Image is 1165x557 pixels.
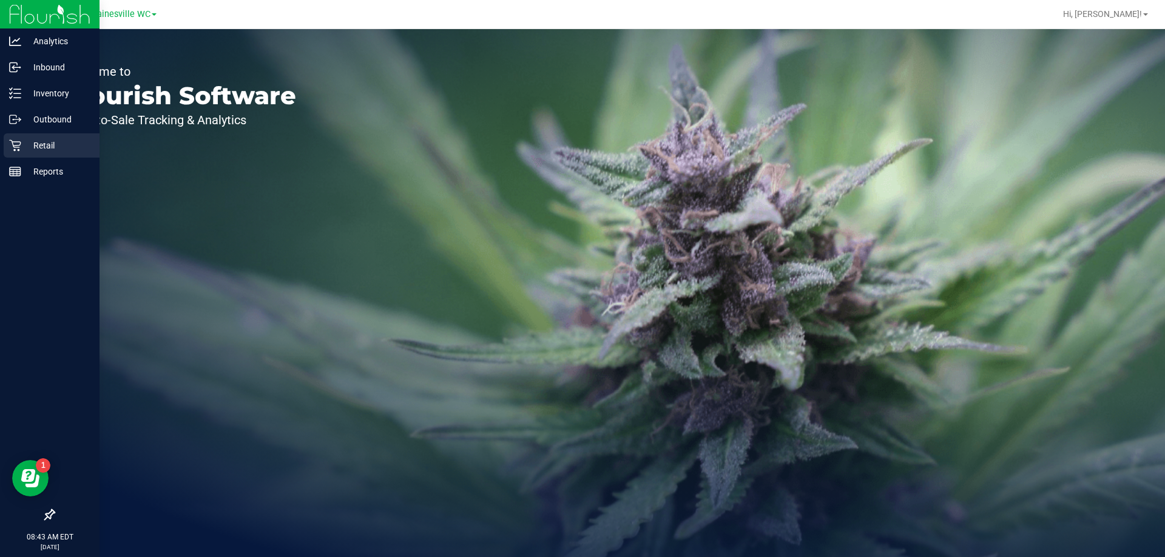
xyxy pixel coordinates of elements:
[91,9,150,19] span: Gainesville WC
[9,87,21,99] inline-svg: Inventory
[36,458,50,473] iframe: Resource center unread badge
[9,61,21,73] inline-svg: Inbound
[66,84,296,108] p: Flourish Software
[21,138,94,153] p: Retail
[1063,9,1142,19] span: Hi, [PERSON_NAME]!
[21,60,94,75] p: Inbound
[66,65,296,78] p: Welcome to
[21,86,94,101] p: Inventory
[21,164,94,179] p: Reports
[9,165,21,178] inline-svg: Reports
[5,542,94,552] p: [DATE]
[9,139,21,152] inline-svg: Retail
[21,112,94,127] p: Outbound
[21,34,94,48] p: Analytics
[5,532,94,542] p: 08:43 AM EDT
[66,114,296,126] p: Seed-to-Sale Tracking & Analytics
[9,35,21,47] inline-svg: Analytics
[12,460,49,496] iframe: Resource center
[9,113,21,125] inline-svg: Outbound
